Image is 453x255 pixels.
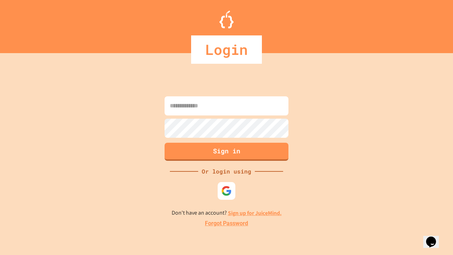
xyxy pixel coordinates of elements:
[394,196,446,226] iframe: chat widget
[172,209,282,217] p: Don't have an account?
[423,227,446,248] iframe: chat widget
[228,209,282,217] a: Sign up for JuiceMind.
[198,167,255,176] div: Or login using
[219,11,234,28] img: Logo.svg
[165,143,288,161] button: Sign in
[221,186,232,196] img: google-icon.svg
[205,219,248,228] a: Forgot Password
[191,35,262,64] div: Login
